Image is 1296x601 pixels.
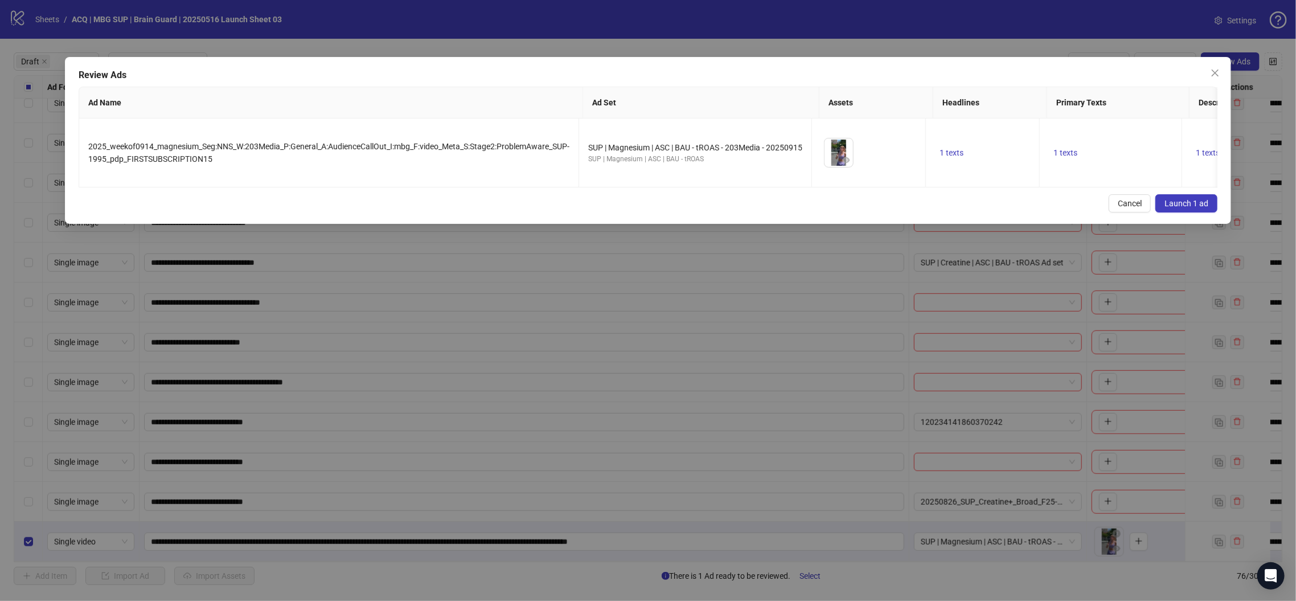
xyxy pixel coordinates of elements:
[588,154,802,165] div: SUP | Magnesium | ASC | BAU - tROAS
[588,141,802,154] div: SUP | Magnesium | ASC | BAU - tROAS - 203Media - 20250915
[1211,68,1220,77] span: close
[79,68,1217,82] div: Review Ads
[1206,64,1224,82] button: Close
[1118,199,1142,208] span: Cancel
[79,87,583,118] th: Ad Name
[935,146,968,160] button: 1 texts
[88,142,569,163] span: 2025_weekof0914_magnesium_Seg:NNS_W:203Media_P:General_A:AudienceCallOut_I:mbg_F:video_Meta_S:Sta...
[940,148,963,157] span: 1 texts
[1257,562,1285,590] div: Open Intercom Messenger
[1155,194,1217,212] button: Launch 1 ad
[825,138,853,167] img: Asset 1
[1191,146,1224,160] button: 1 texts
[1196,148,1220,157] span: 1 texts
[842,156,850,164] span: eye
[1053,148,1077,157] span: 1 texts
[1049,146,1082,160] button: 1 texts
[819,87,933,118] th: Assets
[1109,194,1151,212] button: Cancel
[839,153,853,167] button: Preview
[1164,199,1208,208] span: Launch 1 ad
[933,87,1047,118] th: Headlines
[583,87,819,118] th: Ad Set
[1047,87,1190,118] th: Primary Texts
